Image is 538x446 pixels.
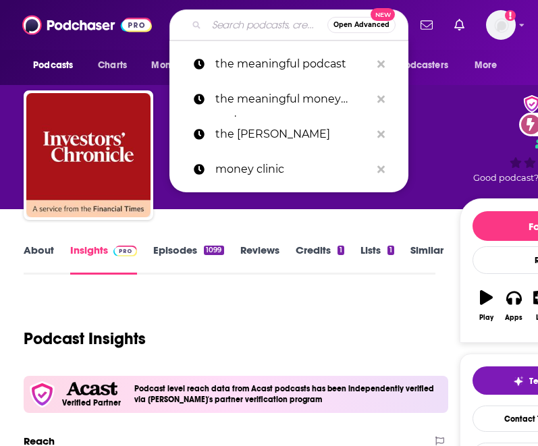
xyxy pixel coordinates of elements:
[207,14,327,36] input: Search podcasts, credits, & more...
[62,399,121,407] h5: Verified Partner
[26,93,151,217] img: Investors' Chronicle
[204,246,223,255] div: 1099
[169,117,408,152] a: the [PERSON_NAME]
[375,53,468,78] button: open menu
[151,56,199,75] span: Monitoring
[24,329,146,349] h1: Podcast Insights
[475,56,497,75] span: More
[169,9,408,40] div: Search podcasts, credits, & more...
[360,244,394,275] a: Lists1
[24,244,54,275] a: About
[66,382,117,396] img: Acast
[473,281,500,330] button: Play
[505,314,522,322] div: Apps
[142,53,217,78] button: open menu
[486,10,516,40] img: User Profile
[98,56,127,75] span: Charts
[513,376,524,387] img: tell me why sparkle
[296,244,344,275] a: Credits1
[215,47,371,82] p: the meaningful podcast
[415,13,438,36] a: Show notifications dropdown
[327,17,396,33] button: Open AdvancedNew
[486,10,516,40] span: Logged in as BrunswickDigital
[465,53,514,78] button: open menu
[215,117,371,152] p: the martin lewis
[240,244,279,275] a: Reviews
[70,244,137,275] a: InsightsPodchaser Pro
[215,152,371,187] p: money clinic
[371,8,395,21] span: New
[89,53,135,78] a: Charts
[134,384,443,404] h4: Podcast level reach data from Acast podcasts has been independently verified via [PERSON_NAME]'s ...
[153,244,223,275] a: Episodes1099
[410,244,443,275] a: Similar
[505,10,516,21] svg: Add a profile image
[22,12,152,38] img: Podchaser - Follow, Share and Rate Podcasts
[29,381,55,408] img: verfied icon
[500,281,528,330] button: Apps
[113,246,137,256] img: Podchaser Pro
[33,56,73,75] span: Podcasts
[24,53,90,78] button: open menu
[215,82,371,117] p: the meaningful money podcast
[449,13,470,36] a: Show notifications dropdown
[169,47,408,82] a: the meaningful podcast
[387,246,394,255] div: 1
[333,22,389,28] span: Open Advanced
[486,10,516,40] button: Show profile menu
[479,314,493,322] div: Play
[383,56,448,75] span: For Podcasters
[169,82,408,117] a: the meaningful money podcast
[169,152,408,187] a: money clinic
[338,246,344,255] div: 1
